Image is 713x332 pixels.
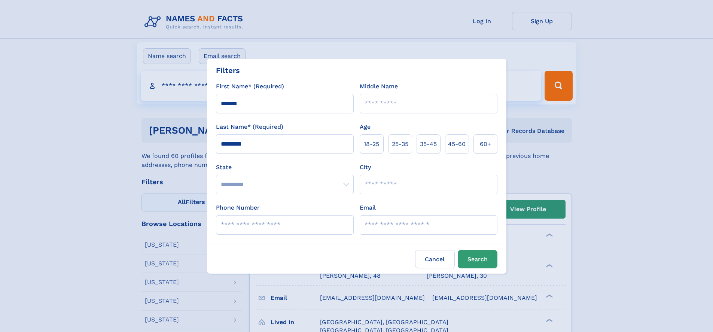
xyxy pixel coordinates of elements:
label: City [360,163,371,172]
span: 60+ [480,140,491,149]
label: Cancel [415,250,455,268]
label: Phone Number [216,203,260,212]
button: Search [458,250,497,268]
label: Age [360,122,371,131]
label: Middle Name [360,82,398,91]
label: State [216,163,354,172]
label: Email [360,203,376,212]
label: Last Name* (Required) [216,122,283,131]
div: Filters [216,65,240,76]
span: 35‑45 [420,140,437,149]
span: 25‑35 [392,140,408,149]
span: 18‑25 [364,140,379,149]
span: 45‑60 [448,140,466,149]
label: First Name* (Required) [216,82,284,91]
